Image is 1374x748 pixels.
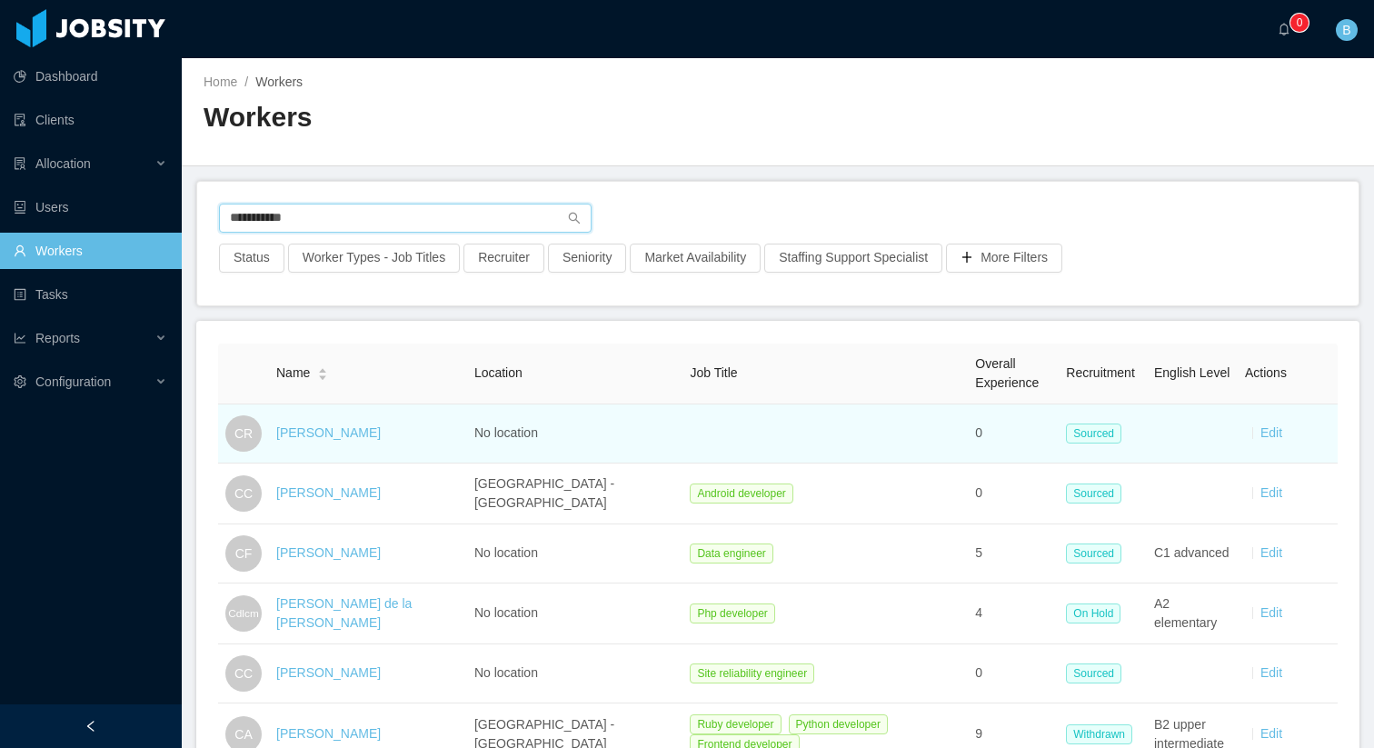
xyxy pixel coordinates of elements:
span: CR [234,415,253,452]
span: Php developer [690,603,774,623]
button: Status [219,244,284,273]
button: Market Availability [630,244,761,273]
h2: Workers [204,99,778,136]
a: Edit [1260,425,1282,440]
span: CC [234,655,253,692]
td: [GEOGRAPHIC_DATA] - [GEOGRAPHIC_DATA] [467,464,683,524]
a: Edit [1260,665,1282,680]
span: Allocation [35,156,91,171]
td: 0 [968,404,1059,464]
button: Seniority [548,244,626,273]
td: A2 elementary [1147,583,1238,644]
a: Sourced [1066,485,1129,500]
a: Edit [1260,545,1282,560]
td: No location [467,583,683,644]
a: icon: robotUsers [14,189,167,225]
td: 5 [968,524,1059,583]
a: Sourced [1066,425,1129,440]
a: [PERSON_NAME] [276,485,381,500]
i: icon: solution [14,157,26,170]
span: Android developer [690,484,792,504]
a: [PERSON_NAME] de la [PERSON_NAME] [276,596,412,630]
td: 0 [968,464,1059,524]
i: icon: setting [14,375,26,388]
span: / [244,75,248,89]
span: Site reliability engineer [690,663,814,683]
button: Recruiter [463,244,544,273]
div: Sort [317,365,328,378]
a: [PERSON_NAME] [276,665,381,680]
a: Edit [1260,485,1282,500]
td: 0 [968,644,1059,703]
span: Workers [255,75,303,89]
span: Reports [35,331,80,345]
a: On Hold [1066,605,1128,620]
a: Sourced [1066,665,1129,680]
a: [PERSON_NAME] [276,545,381,560]
button: icon: plusMore Filters [946,244,1062,273]
i: icon: caret-down [318,373,328,378]
button: Worker Types - Job Titles [288,244,460,273]
span: Sourced [1066,663,1121,683]
span: Overall Experience [975,356,1039,390]
span: CF [235,535,253,572]
a: Home [204,75,237,89]
span: Name [276,364,310,383]
i: icon: caret-up [318,366,328,372]
a: icon: profileTasks [14,276,167,313]
a: icon: auditClients [14,102,167,138]
span: Sourced [1066,544,1121,563]
button: Staffing Support Specialist [764,244,942,273]
a: icon: userWorkers [14,233,167,269]
i: icon: line-chart [14,332,26,344]
span: B [1342,19,1350,41]
span: Sourced [1066,424,1121,444]
sup: 0 [1290,14,1309,32]
span: Actions [1245,365,1287,380]
td: C1 advanced [1147,524,1238,583]
a: Sourced [1066,545,1129,560]
a: Withdrawn [1066,726,1140,741]
a: [PERSON_NAME] [276,425,381,440]
span: Location [474,365,523,380]
span: On Hold [1066,603,1120,623]
td: No location [467,404,683,464]
span: Job Title [690,365,737,380]
span: CC [234,475,253,512]
td: No location [467,524,683,583]
span: Ruby developer [690,714,781,734]
span: Configuration [35,374,111,389]
a: [PERSON_NAME] [276,726,381,741]
td: No location [467,644,683,703]
a: Edit [1260,605,1282,620]
span: Recruitment [1066,365,1134,380]
span: Python developer [789,714,888,734]
i: icon: bell [1278,23,1290,35]
span: Withdrawn [1066,724,1132,744]
a: Edit [1260,726,1282,741]
span: Data engineer [690,544,772,563]
span: English Level [1154,365,1230,380]
span: Cdlcm [228,598,258,629]
i: icon: search [568,212,581,224]
a: icon: pie-chartDashboard [14,58,167,95]
td: 4 [968,583,1059,644]
span: Sourced [1066,484,1121,504]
